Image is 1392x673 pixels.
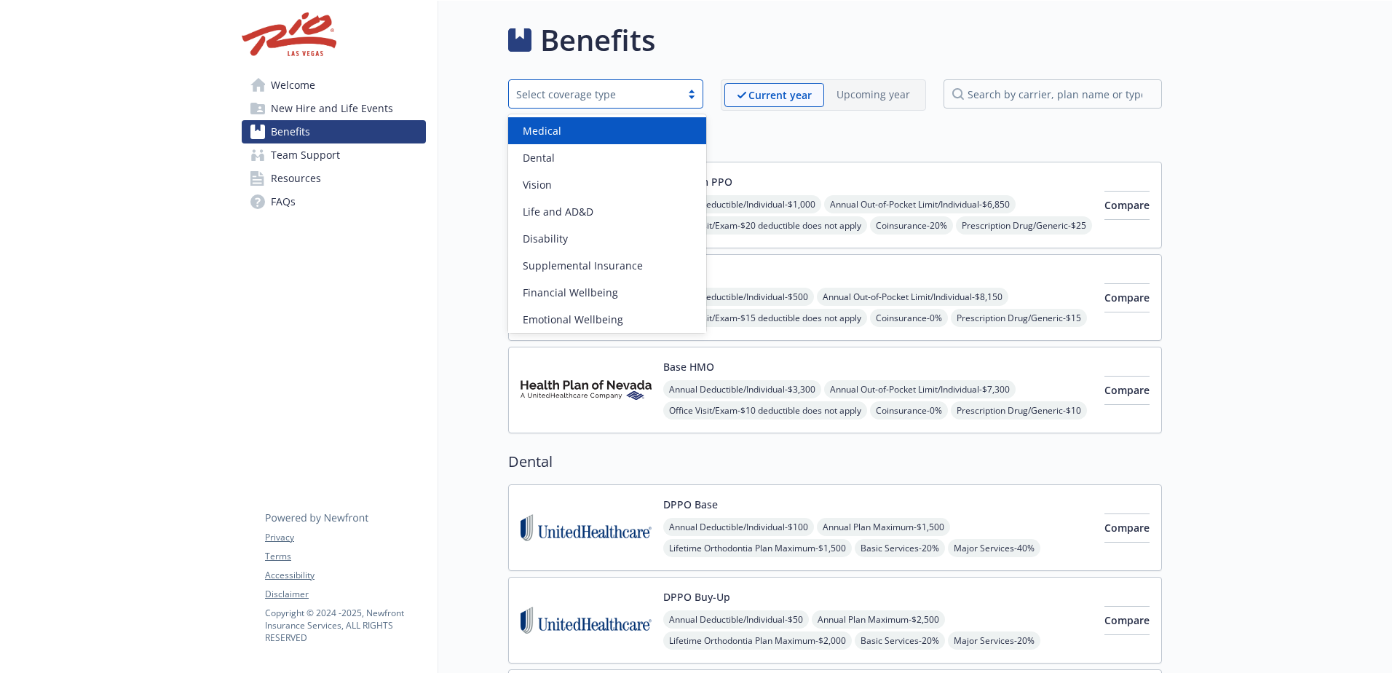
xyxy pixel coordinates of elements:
span: Annual Deductible/Individual - $3,300 [663,380,821,398]
button: Compare [1104,191,1150,220]
button: Base HMO [663,359,714,374]
span: Vision [523,177,552,192]
span: Coinsurance - 20% [870,216,953,235]
span: Compare [1104,521,1150,535]
span: Annual Deductible/Individual - $50 [663,610,809,629]
img: United Healthcare Insurance Company carrier logo [521,497,652,559]
span: Annual Plan Maximum - $2,500 [812,610,945,629]
span: Major Services - 20% [948,631,1040,650]
span: Annual Out-of-Pocket Limit/Individual - $6,850 [824,195,1016,213]
span: Coinsurance - 0% [870,309,948,327]
span: Annual Plan Maximum - $1,500 [817,518,950,536]
span: Lifetime Orthodontia Plan Maximum - $2,000 [663,631,852,650]
button: Compare [1104,513,1150,543]
span: Compare [1104,198,1150,212]
a: Privacy [265,531,425,544]
span: Annual Deductible/Individual - $500 [663,288,814,306]
p: Upcoming year [837,87,910,102]
span: Prescription Drug/Generic - $25 [956,216,1092,235]
input: search by carrier, plan name or type [944,79,1162,109]
span: Annual Deductible/Individual - $100 [663,518,814,536]
span: Resources [271,167,321,190]
span: Prescription Drug/Generic - $15 [951,309,1087,327]
div: Select coverage type [516,87,673,102]
span: Annual Out-of-Pocket Limit/Individual - $8,150 [817,288,1008,306]
span: Emotional Wellbeing [523,312,623,327]
a: Team Support [242,143,426,167]
a: Benefits [242,120,426,143]
span: Benefits [271,120,310,143]
span: Basic Services - 20% [855,539,945,557]
button: Compare [1104,376,1150,405]
span: Medical [523,123,561,138]
a: Welcome [242,74,426,97]
button: Compare [1104,606,1150,635]
span: Annual Deductible/Individual - $1,000 [663,195,821,213]
span: Basic Services - 20% [855,631,945,650]
a: New Hire and Life Events [242,97,426,120]
span: Compare [1104,291,1150,304]
p: Copyright © 2024 - 2025 , Newfront Insurance Services, ALL RIGHTS RESERVED [265,607,425,644]
p: Current year [748,87,812,103]
span: Office Visit/Exam - $20 deductible does not apply [663,216,867,235]
span: Team Support [271,143,340,167]
img: Health Plan of Nevada, Inc. carrier logo [521,359,652,421]
span: Life and AD&D [523,204,593,219]
span: Major Services - 40% [948,539,1040,557]
span: Supplemental Insurance [523,258,643,273]
a: Resources [242,167,426,190]
span: Lifetime Orthodontia Plan Maximum - $1,500 [663,539,852,557]
span: Welcome [271,74,315,97]
span: Compare [1104,383,1150,397]
span: Office Visit/Exam - $10 deductible does not apply [663,401,867,420]
span: Financial Wellbeing [523,285,618,300]
button: DPPO Buy-Up [663,589,730,605]
span: Disability [523,231,568,246]
h2: Medical [508,128,1162,150]
a: Disclaimer [265,588,425,601]
img: United Healthcare Insurance Company carrier logo [521,589,652,651]
span: Compare [1104,613,1150,627]
span: Prescription Drug/Generic - $10 [951,401,1087,420]
h2: Dental [508,451,1162,473]
a: FAQs [242,190,426,213]
span: FAQs [271,190,296,213]
span: Dental [523,150,555,165]
span: Upcoming year [824,83,922,107]
span: New Hire and Life Events [271,97,393,120]
button: DPPO Base [663,497,718,512]
button: Compare [1104,283,1150,312]
h1: Benefits [540,18,655,62]
span: Annual Out-of-Pocket Limit/Individual - $7,300 [824,380,1016,398]
a: Terms [265,550,425,563]
span: Office Visit/Exam - $15 deductible does not apply [663,309,867,327]
span: Coinsurance - 0% [870,401,948,420]
a: Accessibility [265,569,425,582]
